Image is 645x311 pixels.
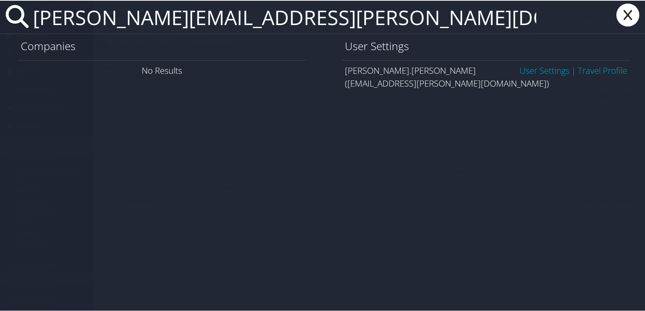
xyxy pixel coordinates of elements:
div: No Results [17,59,307,80]
div: ([EMAIL_ADDRESS][PERSON_NAME][DOMAIN_NAME]) [345,76,627,89]
span: [PERSON_NAME].[PERSON_NAME] [345,64,476,76]
h1: User Settings [345,38,627,53]
a: User Settings [519,64,570,76]
h1: Companies [21,38,303,53]
a: View OBT Profile [578,64,627,76]
span: | [570,64,578,76]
